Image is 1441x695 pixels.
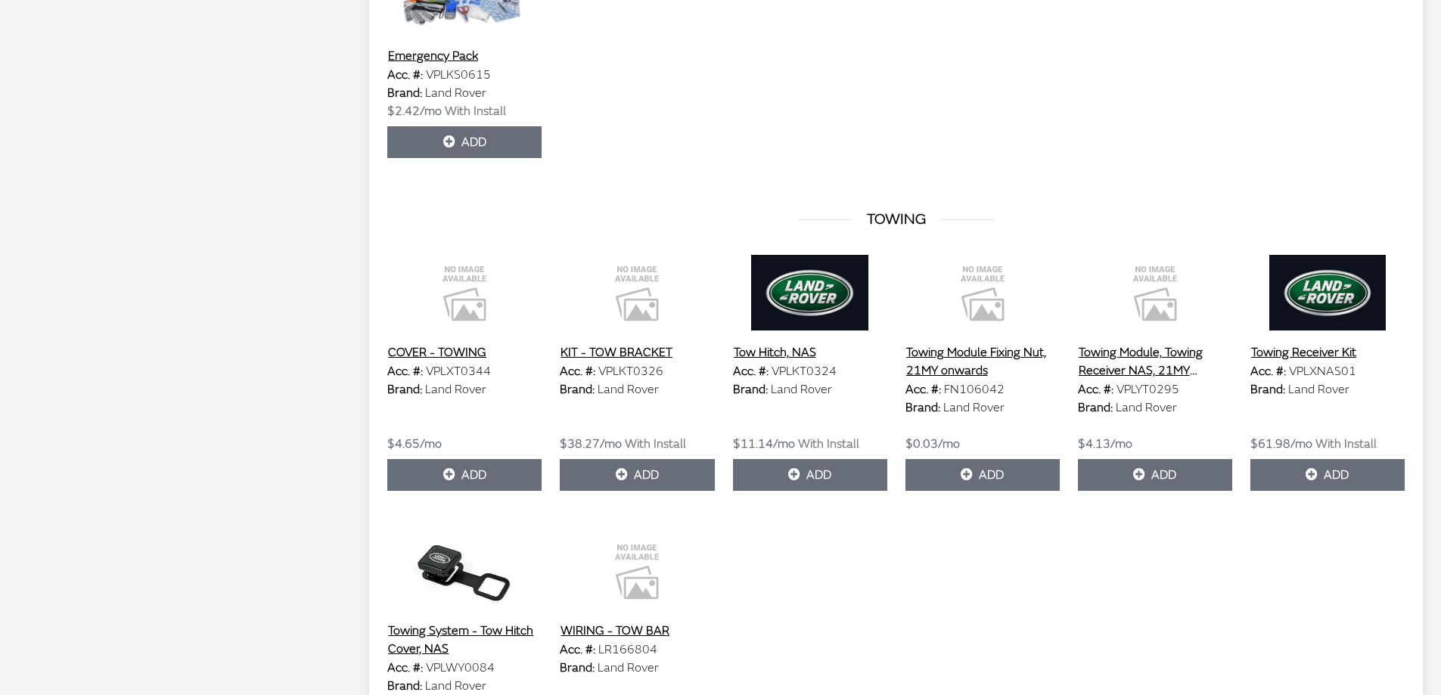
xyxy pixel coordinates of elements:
span: Land Rover [1116,400,1177,415]
button: WIRING - TOW BAR [560,621,670,641]
label: Acc. #: [560,641,595,659]
span: Land Rover [425,382,486,397]
button: Add [905,459,1060,491]
img: Image for Towing Module Fixing Nut, 21MY onwards [905,255,1060,330]
span: Land Rover [598,382,659,397]
label: Acc. #: [1250,362,1286,380]
button: Add [1078,459,1232,491]
button: COVER - TOWING [387,343,487,362]
button: Add [387,459,542,491]
button: Add [1250,459,1405,491]
button: KIT - TOW BRACKET [560,343,673,362]
span: VPLKS0615 [426,67,491,82]
span: With Install [625,436,686,451]
span: With Install [798,436,859,451]
button: Towing Module Fixing Nut, 21MY onwards [905,343,1060,380]
label: Brand: [387,84,422,102]
span: VPLYT0295 [1116,382,1179,397]
span: Land Rover [598,660,659,675]
button: Add [733,459,887,491]
span: $11.14/mo [733,436,795,451]
span: FN106042 [944,382,1005,397]
h3: TOWING [387,208,1405,231]
button: Towing Module, Towing Receiver NAS, 21MY onwards [1078,343,1232,380]
span: $38.27/mo [560,436,622,451]
button: Tow Hitch, NAS [733,343,817,362]
span: Land Rover [943,400,1005,415]
label: Brand: [387,380,422,399]
label: Brand: [1250,380,1285,399]
span: Land Rover [771,382,832,397]
img: Image for WIRING - TOW BAR [560,533,714,609]
span: $4.13/mo [1078,436,1132,451]
label: Brand: [905,399,940,417]
span: VPLXNAS01 [1289,364,1356,379]
img: Image for Towing Module, Towing Receiver NAS, 21MY onwards [1078,255,1232,330]
img: Image for Towing System - Tow Hitch Cover, NAS [387,533,542,609]
button: Emergency Pack [387,46,479,66]
span: $61.98/mo [1250,436,1312,451]
img: Image for Tow Hitch, NAS [733,255,887,330]
img: Image for KIT - TOW BRACKET [560,255,714,330]
span: $4.65/mo [387,436,442,451]
span: VPLKT0324 [772,364,837,379]
button: Add [560,459,714,491]
label: Brand: [1078,399,1113,417]
span: VPLXT0344 [426,364,491,379]
label: Acc. #: [387,659,423,677]
label: Acc. #: [387,66,423,84]
label: Brand: [733,380,768,399]
label: Brand: [387,677,422,695]
label: Acc. #: [1078,380,1113,399]
label: Acc. #: [387,362,423,380]
button: Towing Receiver Kit [1250,343,1357,362]
span: $0.03/mo [905,436,960,451]
button: Towing System - Tow Hitch Cover, NAS [387,621,542,659]
span: Land Rover [425,85,486,101]
span: VPLKT0326 [598,364,663,379]
span: Land Rover [1288,382,1349,397]
label: Brand: [560,380,595,399]
button: Add [387,126,542,158]
img: Image for Towing Receiver Kit [1250,255,1405,330]
label: Acc. #: [560,362,595,380]
label: Acc. #: [905,380,941,399]
label: Acc. #: [733,362,769,380]
span: LR166804 [598,642,657,657]
span: $2.42/mo [387,104,442,119]
span: With Install [1315,436,1377,451]
span: With Install [445,104,506,119]
label: Brand: [560,659,595,677]
img: Image for COVER - TOWING [387,255,542,330]
span: VPLWY0084 [426,660,495,675]
span: Land Rover [425,678,486,693]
